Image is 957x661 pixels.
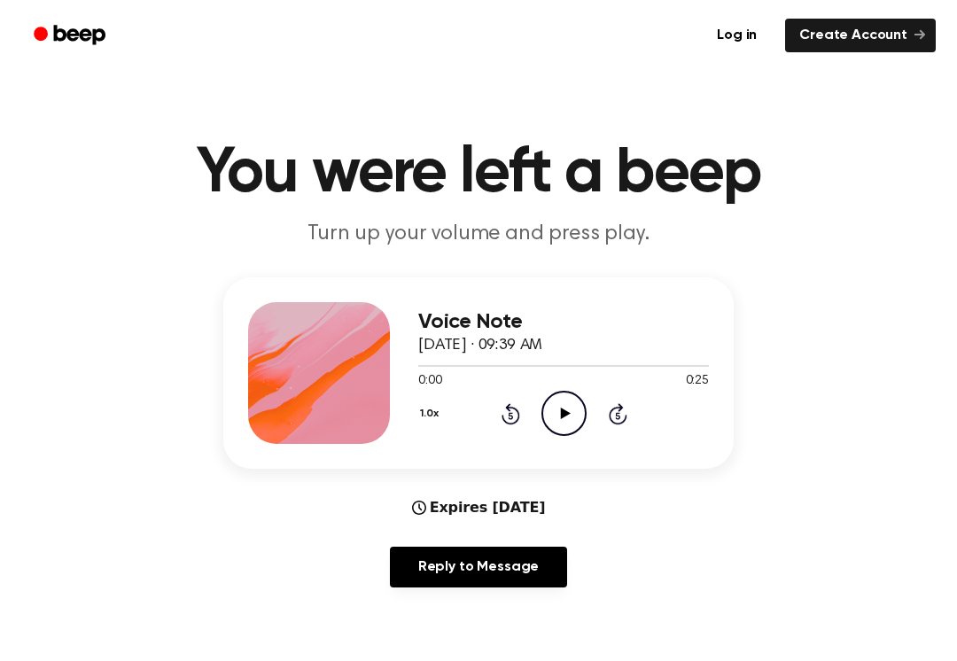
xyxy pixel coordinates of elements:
span: 0:25 [686,372,709,391]
h1: You were left a beep [25,142,932,206]
span: 0:00 [418,372,441,391]
p: Turn up your volume and press play. [138,220,819,249]
span: [DATE] · 09:39 AM [418,338,542,354]
a: Beep [21,19,121,53]
a: Reply to Message [390,547,567,587]
h3: Voice Note [418,310,709,334]
div: Expires [DATE] [412,497,546,518]
a: Create Account [785,19,936,52]
a: Log in [699,15,774,56]
button: 1.0x [418,399,445,429]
